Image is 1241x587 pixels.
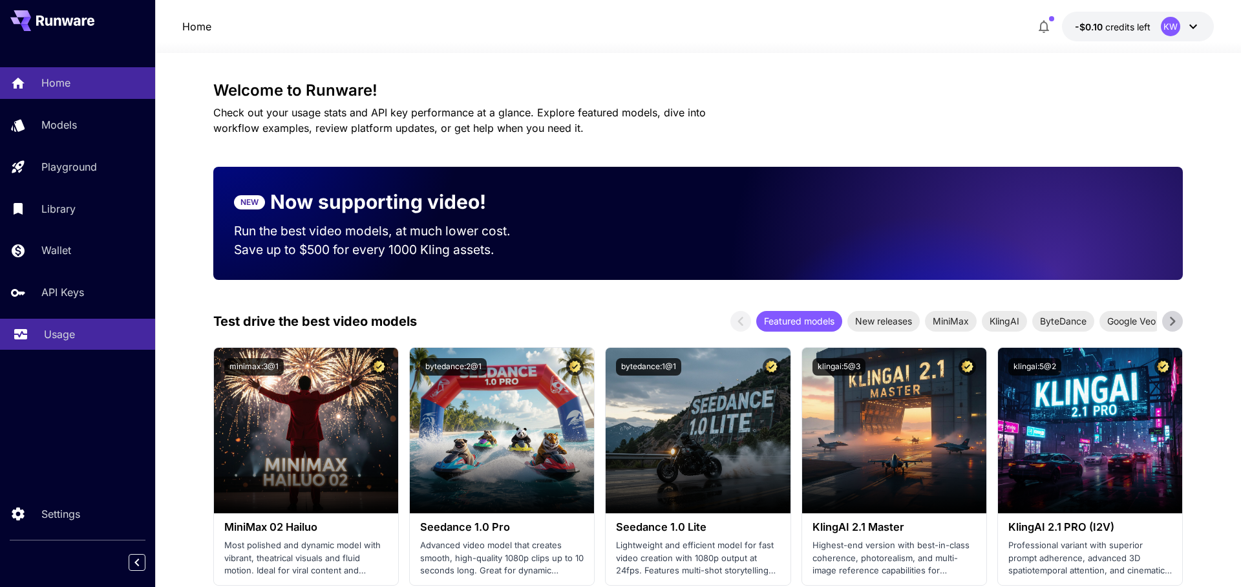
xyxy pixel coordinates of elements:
[756,314,842,328] span: Featured models
[763,358,780,376] button: Certified Model – Vetted for best performance and includes a commercial license.
[1099,314,1163,328] span: Google Veo
[182,19,211,34] a: Home
[234,222,535,240] p: Run the best video models, at much lower cost.
[606,348,790,513] img: alt
[270,187,486,217] p: Now supporting video!
[213,106,706,134] span: Check out your usage stats and API key performance at a glance. Explore featured models, dive int...
[41,159,97,175] p: Playground
[756,311,842,332] div: Featured models
[1062,12,1214,41] button: -$0.10253KW
[1099,311,1163,332] div: Google Veo
[214,348,398,513] img: alt
[213,312,417,331] p: Test drive the best video models
[41,75,70,91] p: Home
[802,348,986,513] img: alt
[41,201,76,217] p: Library
[847,311,920,332] div: New releases
[234,240,535,259] p: Save up to $500 for every 1000 Kling assets.
[41,117,77,133] p: Models
[1154,358,1172,376] button: Certified Model – Vetted for best performance and includes a commercial license.
[224,521,388,533] h3: MiniMax 02 Hailuo
[812,539,976,577] p: Highest-end version with best-in-class coherence, photorealism, and multi-image reference capabil...
[1008,539,1172,577] p: Professional variant with superior prompt adherence, advanced 3D spatiotemporal attention, and ci...
[847,314,920,328] span: New releases
[420,539,584,577] p: Advanced video model that creates smooth, high-quality 1080p clips up to 10 seconds long. Great f...
[1161,17,1180,36] div: KW
[138,551,155,574] div: Collapse sidebar
[925,311,977,332] div: MiniMax
[420,358,487,376] button: bytedance:2@1
[1008,358,1061,376] button: klingai:5@2
[616,539,780,577] p: Lightweight and efficient model for fast video creation with 1080p output at 24fps. Features mult...
[1075,20,1151,34] div: -$0.10253
[41,284,84,300] p: API Keys
[44,326,75,342] p: Usage
[1075,21,1105,32] span: -$0.10
[616,358,681,376] button: bytedance:1@1
[616,521,780,533] h3: Seedance 1.0 Lite
[420,521,584,533] h3: Seedance 1.0 Pro
[213,81,1183,100] h3: Welcome to Runware!
[240,197,259,208] p: NEW
[812,521,976,533] h3: KlingAI 2.1 Master
[959,358,976,376] button: Certified Model – Vetted for best performance and includes a commercial license.
[129,554,145,571] button: Collapse sidebar
[224,358,284,376] button: minimax:3@1
[925,314,977,328] span: MiniMax
[566,358,584,376] button: Certified Model – Vetted for best performance and includes a commercial license.
[370,358,388,376] button: Certified Model – Vetted for best performance and includes a commercial license.
[1032,314,1094,328] span: ByteDance
[41,242,71,258] p: Wallet
[982,311,1027,332] div: KlingAI
[410,348,594,513] img: alt
[998,348,1182,513] img: alt
[812,358,865,376] button: klingai:5@3
[41,506,80,522] p: Settings
[1008,521,1172,533] h3: KlingAI 2.1 PRO (I2V)
[1032,311,1094,332] div: ByteDance
[982,314,1027,328] span: KlingAI
[1105,21,1151,32] span: credits left
[182,19,211,34] nav: breadcrumb
[224,539,388,577] p: Most polished and dynamic model with vibrant, theatrical visuals and fluid motion. Ideal for vira...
